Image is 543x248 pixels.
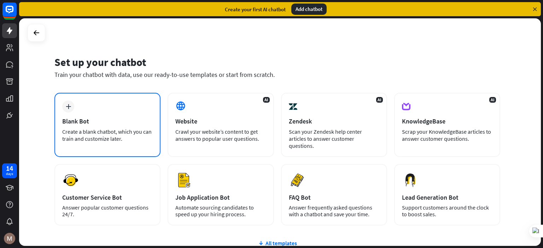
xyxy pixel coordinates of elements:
div: Answer frequently asked questions with a chatbot and save your time. [289,204,379,218]
div: Crawl your website’s content to get answers to popular user questions. [175,128,266,142]
div: KnowledgeBase [402,117,492,125]
div: Blank Bot [62,117,153,125]
div: 14 [6,165,13,171]
div: Customer Service Bot [62,193,153,201]
div: days [6,171,13,176]
div: Automate sourcing candidates to speed up your hiring process. [175,204,266,218]
div: Set up your chatbot [54,55,500,69]
div: Lead Generation Bot [402,193,492,201]
div: Zendesk [289,117,379,125]
span: AI [263,97,270,103]
div: All templates [54,240,500,247]
i: plus [66,104,71,109]
div: Scan your Zendesk help center articles to answer customer questions. [289,128,379,149]
a: 14 days [2,163,17,178]
span: AI [489,97,496,103]
div: Scrap your KnowledgeBase articles to answer customer questions. [402,128,492,142]
div: Job Application Bot [175,193,266,201]
span: AI [376,97,383,103]
div: Create your first AI chatbot [225,6,286,13]
div: Website [175,117,266,125]
button: Open LiveChat chat widget [6,3,27,24]
div: Add chatbot [291,4,327,15]
div: Create a blank chatbot, which you can train and customize later. [62,128,153,142]
div: Support customers around the clock to boost sales. [402,204,492,218]
div: Answer popular customer questions 24/7. [62,204,153,218]
div: Train your chatbot with data, use our ready-to-use templates or start from scratch. [54,71,500,79]
div: FAQ Bot [289,193,379,201]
